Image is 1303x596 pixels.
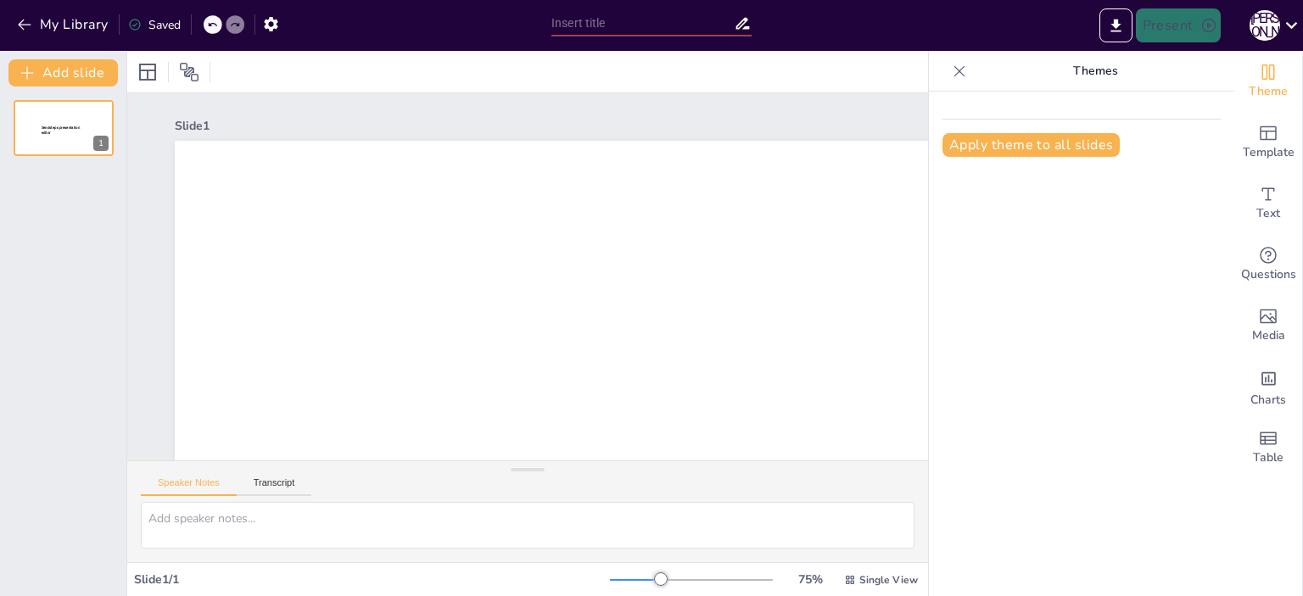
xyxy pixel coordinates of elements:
[1250,8,1280,42] button: І [PERSON_NAME]
[1234,356,1302,417] div: Add charts and graphs
[93,136,109,151] div: 1
[134,571,610,588] div: Slide 1 / 1
[1234,112,1302,173] div: Add ready made slides
[551,11,734,36] input: Insert title
[973,51,1217,92] p: Themes
[512,455,980,569] span: Sendsteps presentation editor
[141,477,237,496] button: Speaker Notes
[1234,234,1302,295] div: Get real-time input from your audience
[1252,326,1285,345] span: Media
[175,118,1211,134] div: Slide 1
[14,100,114,156] div: Sendsteps presentation editor1
[13,11,115,38] button: My Library
[1241,265,1296,284] span: Questions
[1136,8,1221,42] button: Present
[1243,143,1295,162] span: Template
[1250,10,1280,41] div: І [PERSON_NAME]
[179,62,199,82] span: Position
[1234,51,1302,112] div: Change the overall theme
[237,477,312,496] button: Transcript
[1253,448,1283,467] span: Table
[8,59,118,86] button: Add slide
[859,573,918,587] span: Single View
[1249,82,1288,101] span: Theme
[1099,8,1132,42] button: Export to PowerPoint
[134,58,161,86] div: Layout
[1234,417,1302,478] div: Add a table
[1234,295,1302,356] div: Add images, graphics, shapes or video
[1256,204,1280,223] span: Text
[128,17,181,33] div: Saved
[790,571,830,588] div: 75 %
[942,133,1120,157] button: Apply theme to all slides
[42,125,80,135] span: Sendsteps presentation editor
[1250,391,1286,409] span: Charts
[1234,173,1302,234] div: Add text boxes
